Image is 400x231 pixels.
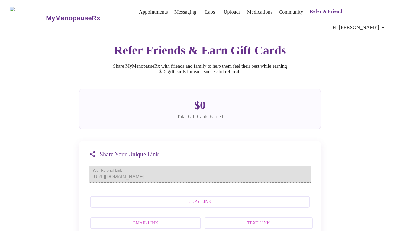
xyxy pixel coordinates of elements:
button: Text Link [205,217,313,229]
button: Uploads [221,6,243,18]
img: MyMenopauseRx Logo [10,7,45,29]
button: Medications [245,6,275,18]
p: Share MyMenopauseRx with friends and family to help them feel their best while earning $15 gift c... [109,63,291,74]
div: Total Gift Cards Earned [89,114,311,119]
a: Refer a Friend [310,7,342,16]
button: Labs [200,6,220,18]
a: Messaging [174,8,196,16]
a: Appointments [139,8,168,16]
button: Appointments [137,6,170,18]
button: Copy Link [90,196,310,208]
a: Community [279,8,303,16]
button: Hi [PERSON_NAME] [330,21,389,34]
a: Uploads [224,8,241,16]
button: Community [276,6,306,18]
button: Email Link [90,217,201,229]
span: Copy Link [97,198,303,206]
h3: MyMenopauseRx [46,14,100,22]
h3: Share Your Unique Link [100,151,159,158]
span: Text Link [211,220,306,227]
h2: Refer Friends & Earn Gift Cards [79,43,321,57]
button: Messaging [172,6,199,18]
a: MyMenopauseRx [45,8,124,29]
a: Labs [205,8,215,16]
div: $ 0 [89,99,311,112]
span: Hi [PERSON_NAME] [333,23,386,32]
button: Refer a Friend [307,5,345,18]
a: Medications [247,8,273,16]
span: Email Link [97,220,194,227]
